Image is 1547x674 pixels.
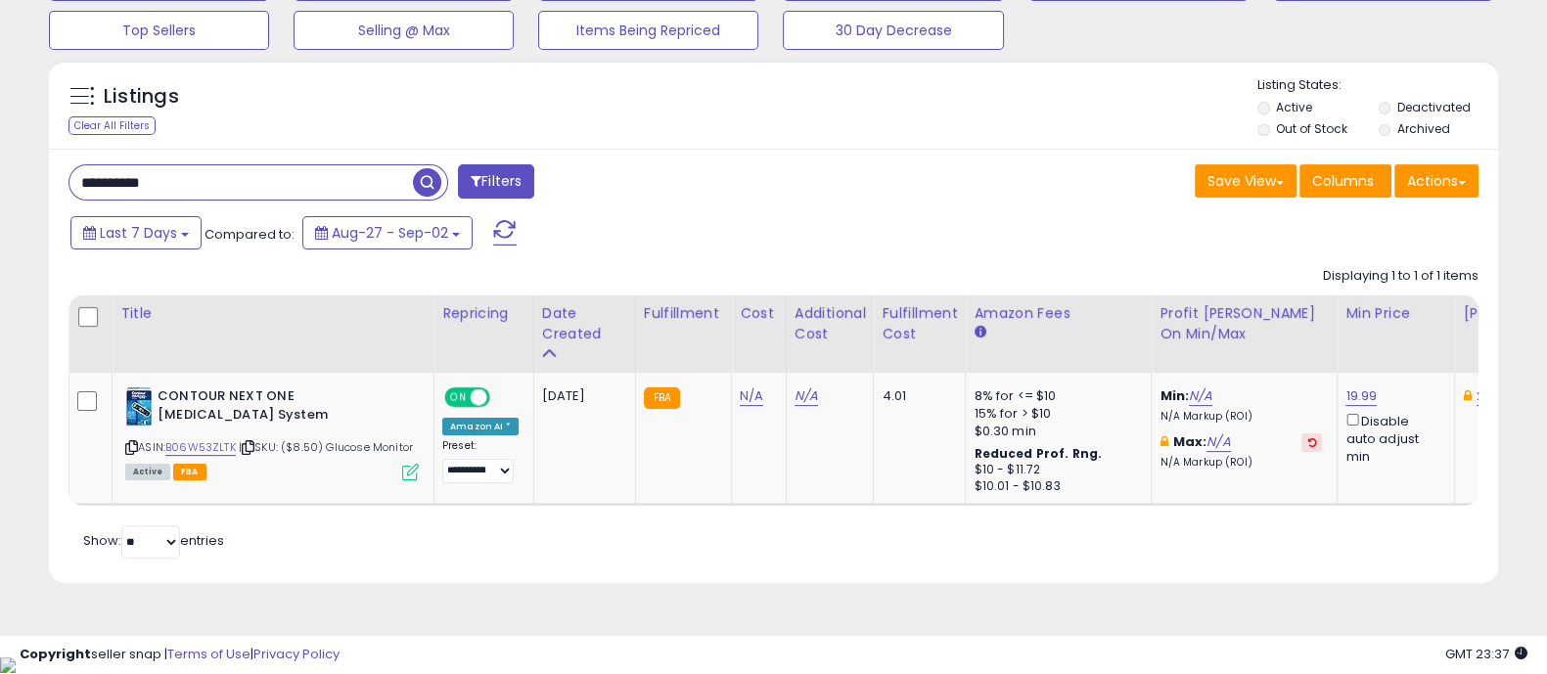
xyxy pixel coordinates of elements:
b: Reduced Prof. Rng. [974,445,1102,462]
b: Max: [1173,432,1207,451]
a: N/A [740,386,763,406]
div: $10 - $11.72 [974,462,1136,478]
button: Selling @ Max [294,11,514,50]
div: Amazon AI * [442,418,519,435]
p: N/A Markup (ROI) [1160,410,1322,424]
a: B06W53ZLTK [165,439,236,456]
a: 19.99 [1345,386,1377,406]
a: N/A [1206,432,1230,452]
p: Listing States: [1257,76,1498,95]
div: Clear All Filters [68,116,156,135]
button: 30 Day Decrease [783,11,1003,50]
div: 8% for <= $10 [974,387,1136,405]
div: Date Created [542,303,627,344]
a: N/A [1189,386,1212,406]
span: Compared to: [205,225,295,244]
div: Min Price [1345,303,1446,324]
button: Columns [1299,164,1391,198]
div: $0.30 min [974,423,1136,440]
span: Columns [1312,171,1374,191]
button: Aug-27 - Sep-02 [302,216,473,249]
button: Top Sellers [49,11,269,50]
b: CONTOUR NEXT ONE [MEDICAL_DATA] System [158,387,395,428]
a: N/A [795,386,818,406]
h5: Listings [104,83,179,111]
div: [DATE] [542,387,620,405]
div: $10.01 - $10.83 [974,478,1136,495]
span: Show: entries [83,531,224,550]
div: Repricing [442,303,525,324]
label: Active [1276,99,1312,115]
b: Min: [1160,386,1189,405]
button: Actions [1394,164,1479,198]
div: 4.01 [882,387,950,405]
div: Amazon Fees [974,303,1143,324]
div: Preset: [442,439,519,482]
span: All listings currently available for purchase on Amazon [125,464,170,480]
div: Disable auto adjust min [1345,410,1439,466]
span: FBA [173,464,206,480]
div: Fulfillment [644,303,723,324]
div: Fulfillment Cost [882,303,957,344]
th: The percentage added to the cost of goods (COGS) that forms the calculator for Min & Max prices. [1152,295,1338,373]
div: Profit [PERSON_NAME] on Min/Max [1160,303,1329,344]
label: Archived [1396,120,1449,137]
span: | SKU: ($8.50) Glucose Monitor [239,439,413,455]
button: Last 7 Days [70,216,202,249]
div: 15% for > $10 [974,405,1136,423]
a: Terms of Use [167,645,250,663]
button: Save View [1195,164,1297,198]
strong: Copyright [20,645,91,663]
small: FBA [644,387,680,409]
div: ASIN: [125,387,419,478]
div: Cost [740,303,778,324]
button: Filters [458,164,534,199]
span: Last 7 Days [100,223,177,243]
a: 29.99 [1477,386,1512,406]
div: Additional Cost [795,303,866,344]
img: 41pNSdPxumL._SL40_.jpg [125,387,153,427]
span: Aug-27 - Sep-02 [332,223,448,243]
div: Title [120,303,426,324]
div: Displaying 1 to 1 of 1 items [1323,267,1479,286]
span: 2025-09-10 23:37 GMT [1445,645,1527,663]
label: Deactivated [1396,99,1470,115]
p: N/A Markup (ROI) [1160,456,1322,470]
button: Items Being Repriced [538,11,758,50]
label: Out of Stock [1276,120,1347,137]
div: seller snap | | [20,646,340,664]
span: OFF [487,389,519,406]
span: ON [446,389,471,406]
a: Privacy Policy [253,645,340,663]
small: Amazon Fees. [974,324,985,341]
